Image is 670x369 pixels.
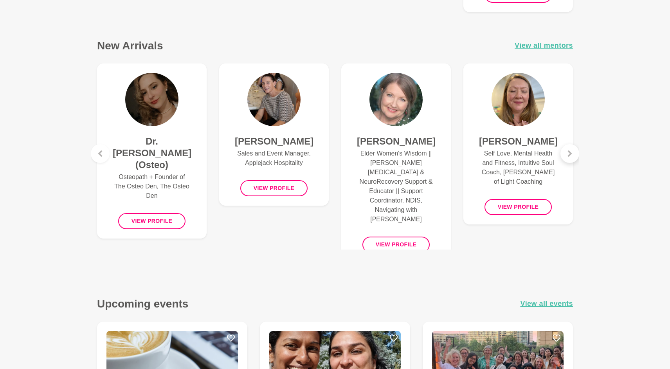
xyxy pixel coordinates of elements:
[97,63,207,239] a: Dr. Anastasiya Ovechkin (Osteo)Dr. [PERSON_NAME] (Osteo)Osteopath + Founder of The Osteo Den, The...
[219,63,329,206] a: Jane Hacquoil[PERSON_NAME]Sales and Event Manager, Applejack HospitalityView profile
[341,63,451,262] a: Nikki A Creber[PERSON_NAME]Elder Women's Wisdom || [PERSON_NAME][MEDICAL_DATA] & NeuroRecovery Su...
[463,63,573,224] a: Tammy McCann[PERSON_NAME]Self Love, Mental Health and Fitness, Intuitive Soul Coach, [PERSON_NAME...
[113,172,191,201] p: Osteopath + Founder of The Osteo Den, The Osteo Den
[369,73,423,126] img: Nikki A Creber
[247,73,301,126] img: Jane Hacquoil
[492,73,545,126] img: Tammy McCann
[235,149,313,168] p: Sales and Event Manager, Applejack Hospitality
[118,213,186,229] button: View profile
[113,136,191,171] h4: Dr. [PERSON_NAME] (Osteo)
[521,298,573,309] a: View all events
[362,237,430,253] button: View profile
[357,136,435,147] h4: [PERSON_NAME]
[479,149,557,186] p: Self Love, Mental Health and Fitness, Intuitive Soul Coach, [PERSON_NAME] of Light Coaching
[235,136,313,147] h4: [PERSON_NAME]
[97,297,188,311] h3: Upcoming events
[97,39,163,52] h3: New Arrivals
[479,136,557,147] h4: [PERSON_NAME]
[515,40,573,51] a: View all mentors
[125,73,178,126] img: Dr. Anastasiya Ovechkin (Osteo)
[484,199,552,215] button: View profile
[357,149,435,224] p: Elder Women's Wisdom || [PERSON_NAME][MEDICAL_DATA] & NeuroRecovery Support & Educator || Support...
[240,180,308,196] button: View profile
